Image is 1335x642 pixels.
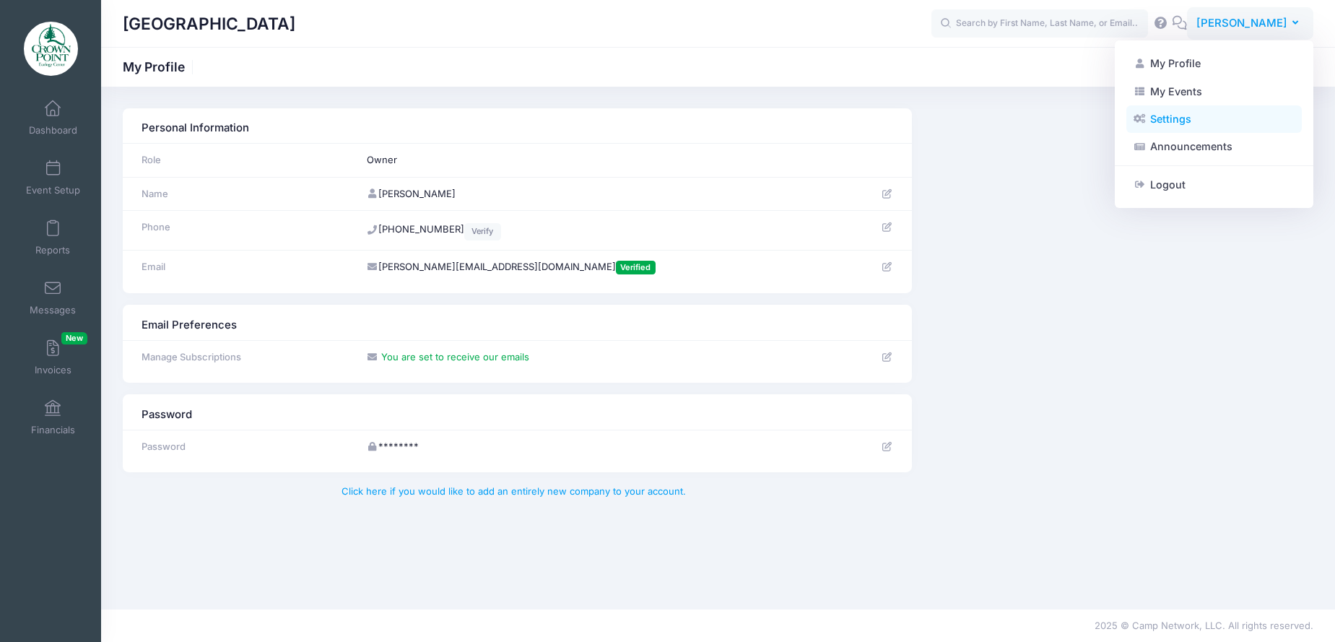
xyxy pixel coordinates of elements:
[29,124,77,136] span: Dashboard
[19,152,87,203] a: Event Setup
[360,211,851,250] td: [PHONE_NUMBER]
[123,7,295,40] h1: [GEOGRAPHIC_DATA]
[616,261,656,274] span: Verified
[1126,133,1302,160] a: Announcements
[24,22,78,76] img: Crown Point Ecology Center
[19,392,87,443] a: Financials
[134,187,352,201] div: Name
[26,184,80,196] span: Event Setup
[31,424,75,436] span: Financials
[1126,170,1302,198] a: Logout
[19,272,87,323] a: Messages
[134,116,900,136] div: Personal Information
[134,312,900,333] div: Email Preferences
[360,177,851,211] td: [PERSON_NAME]
[342,485,686,497] a: Click here if you would like to add an entirely new company to your account.
[1126,105,1302,133] a: Settings
[464,223,501,240] a: Verify
[931,9,1148,38] input: Search by First Name, Last Name, or Email...
[360,250,851,284] td: [PERSON_NAME][EMAIL_ADDRESS][DOMAIN_NAME]
[35,244,70,256] span: Reports
[1126,50,1302,77] a: My Profile
[19,212,87,263] a: Reports
[1196,15,1287,31] span: [PERSON_NAME]
[134,220,352,235] div: Phone
[134,260,352,274] div: Email
[134,402,900,422] div: Password
[134,440,352,454] div: Password
[19,92,87,143] a: Dashboard
[134,350,352,365] div: Manage Subscriptions
[35,364,71,376] span: Invoices
[61,332,87,344] span: New
[1126,77,1302,105] a: My Events
[381,351,529,363] span: You are set to receive our emails
[1187,7,1313,40] button: [PERSON_NAME]
[123,59,197,74] h1: My Profile
[134,153,352,168] div: Role
[30,304,76,316] span: Messages
[360,144,851,178] td: Owner
[1095,620,1313,631] span: 2025 © Camp Network, LLC. All rights reserved.
[19,332,87,383] a: InvoicesNew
